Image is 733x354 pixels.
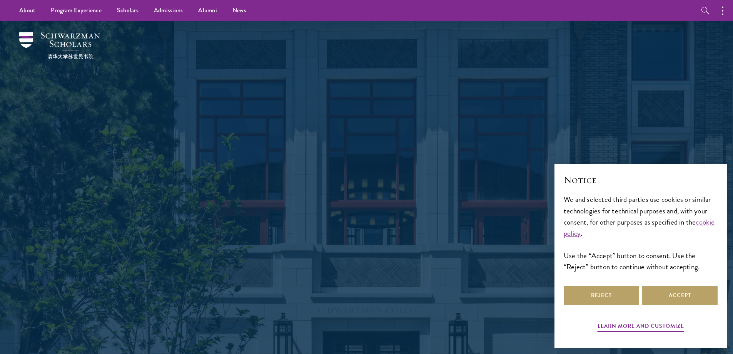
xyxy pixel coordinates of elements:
[642,286,718,305] button: Accept
[19,32,100,59] img: Schwarzman Scholars
[564,194,718,272] div: We and selected third parties use cookies or similar technologies for technical purposes and, wit...
[564,286,639,305] button: Reject
[598,321,684,333] button: Learn more and customize
[564,173,718,186] h2: Notice
[564,216,715,239] a: cookie policy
